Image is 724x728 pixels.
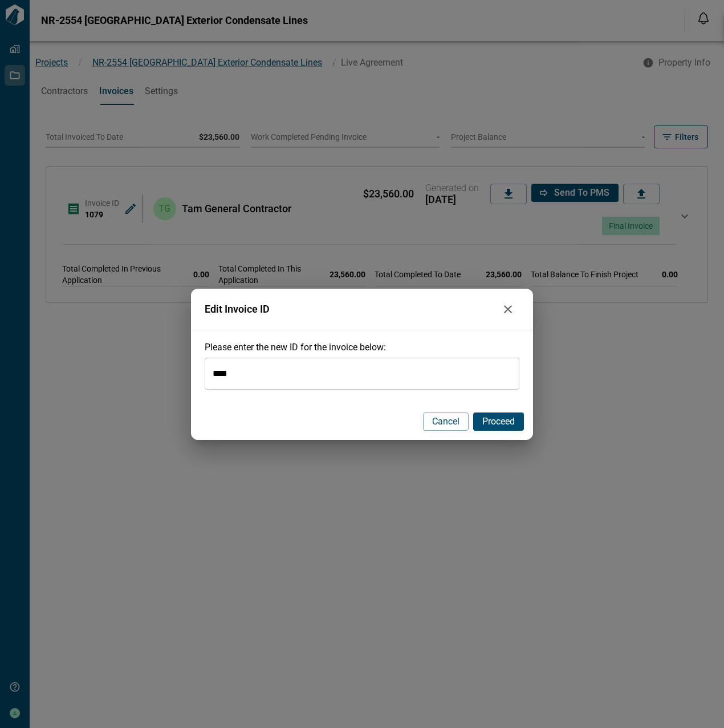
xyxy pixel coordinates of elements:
button: Proceed [473,412,524,431]
span: Cancel [432,416,459,427]
span: Please enter the new ID for the invoice below: [205,342,386,353]
span: Proceed [482,416,515,427]
button: Cancel [423,412,469,431]
span: Edit Invoice ID [205,304,497,315]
